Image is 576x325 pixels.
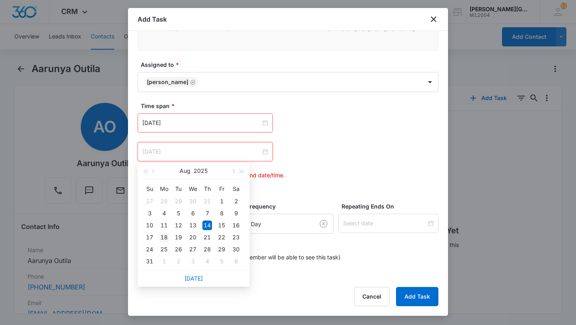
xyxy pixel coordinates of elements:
[180,163,190,179] button: Aug
[159,257,169,266] div: 1
[202,233,212,242] div: 21
[171,231,186,243] td: 2025-08-19
[142,118,261,127] input: Aug 18, 2025
[157,219,171,231] td: 2025-08-11
[217,197,226,206] div: 1
[200,195,214,207] td: 2025-07-31
[171,243,186,255] td: 2025-08-26
[141,171,438,179] p: Ensure starting date/time occurs before end date/time.
[317,217,330,230] button: Clear
[142,219,157,231] td: 2025-08-10
[142,195,157,207] td: 2025-07-27
[200,255,214,267] td: 2025-09-04
[171,183,186,195] th: Tu
[202,197,212,206] div: 31
[145,221,154,230] div: 10
[396,287,438,306] button: Add Task
[188,233,198,242] div: 20
[145,197,154,206] div: 27
[147,79,188,85] div: [PERSON_NAME]
[186,219,200,231] td: 2025-08-13
[202,221,212,230] div: 14
[188,209,198,218] div: 6
[429,14,438,24] button: close
[171,219,186,231] td: 2025-08-12
[157,231,171,243] td: 2025-08-18
[174,245,183,254] div: 26
[171,195,186,207] td: 2025-07-29
[171,255,186,267] td: 2025-09-02
[145,233,154,242] div: 17
[202,209,212,218] div: 7
[231,245,241,254] div: 30
[142,147,261,156] input: Aug 14, 2025
[157,243,171,255] td: 2025-08-25
[157,255,171,267] td: 2025-09-01
[174,233,183,242] div: 19
[229,183,243,195] th: Sa
[141,102,442,110] label: Time span
[159,221,169,230] div: 11
[200,207,214,219] td: 2025-08-07
[157,183,171,195] th: Mo
[229,231,243,243] td: 2025-08-23
[214,219,229,231] td: 2025-08-15
[159,197,169,206] div: 28
[186,183,200,195] th: We
[174,257,183,266] div: 2
[214,231,229,243] td: 2025-08-22
[214,207,229,219] td: 2025-08-08
[184,275,203,282] a: [DATE]
[200,243,214,255] td: 2025-08-28
[142,255,157,267] td: 2025-08-31
[217,245,226,254] div: 29
[229,255,243,267] td: 2025-09-06
[186,207,200,219] td: 2025-08-06
[231,197,241,206] div: 2
[186,243,200,255] td: 2025-08-27
[138,14,167,24] h1: Add Task
[188,221,198,230] div: 13
[142,183,157,195] th: Su
[188,197,198,206] div: 30
[145,209,154,218] div: 3
[141,60,442,69] label: Assigned to
[217,233,226,242] div: 22
[217,209,226,218] div: 8
[354,287,390,306] button: Cancel
[246,202,337,211] label: Frequency
[186,231,200,243] td: 2025-08-20
[174,221,183,230] div: 12
[229,207,243,219] td: 2025-08-09
[214,255,229,267] td: 2025-09-05
[217,221,226,230] div: 15
[231,221,241,230] div: 16
[217,257,226,266] div: 5
[171,207,186,219] td: 2025-08-05
[142,207,157,219] td: 2025-08-03
[229,243,243,255] td: 2025-08-30
[214,195,229,207] td: 2025-08-01
[157,195,171,207] td: 2025-07-28
[142,243,157,255] td: 2025-08-24
[200,231,214,243] td: 2025-08-21
[343,219,426,228] input: Select date
[186,195,200,207] td: 2025-07-30
[202,257,212,266] div: 4
[157,207,171,219] td: 2025-08-04
[229,219,243,231] td: 2025-08-16
[174,197,183,206] div: 29
[214,183,229,195] th: Fr
[200,219,214,231] td: 2025-08-14
[142,231,157,243] td: 2025-08-17
[188,245,198,254] div: 27
[200,183,214,195] th: Th
[159,233,169,242] div: 18
[145,257,154,266] div: 31
[229,195,243,207] td: 2025-08-02
[145,245,154,254] div: 24
[174,209,183,218] div: 5
[159,245,169,254] div: 25
[186,255,200,267] td: 2025-09-03
[214,243,229,255] td: 2025-08-29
